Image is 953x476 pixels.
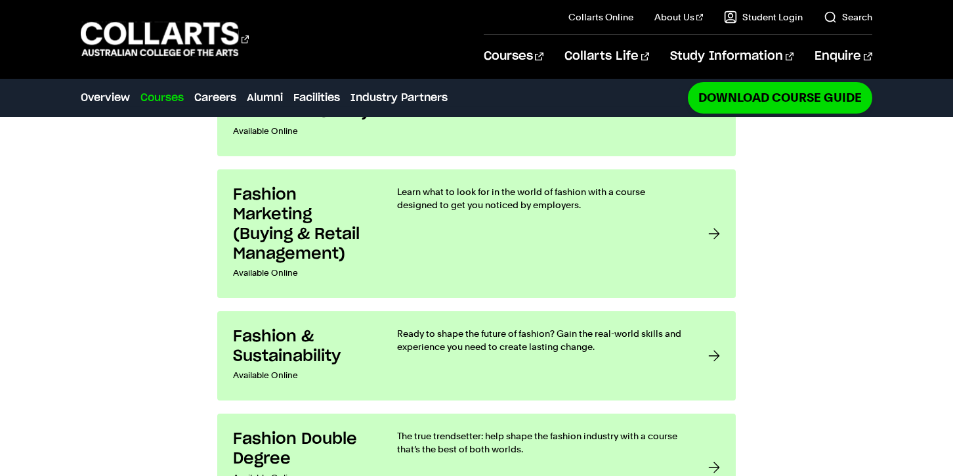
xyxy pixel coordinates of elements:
a: Collarts Life [564,35,649,78]
a: Study Information [670,35,794,78]
a: Enquire [815,35,872,78]
a: Download Course Guide [688,82,872,113]
a: Fashion Marketing (Buying & Retail Management) Available Online Learn what to look for in the wor... [217,169,736,298]
p: Available Online [233,264,371,282]
a: Courses [140,90,184,106]
a: Alumni [247,90,283,106]
a: Fashion & Sustainability Available Online Ready to shape the future of fashion? Gain the real-wor... [217,311,736,400]
h3: Fashion Double Degree [233,429,371,469]
a: About Us [654,11,703,24]
a: Facilities [293,90,340,106]
a: Careers [194,90,236,106]
a: Student Login [724,11,803,24]
p: The true trendsetter: help shape the fashion industry with a course that’s the best of both worlds. [397,429,682,456]
a: Overview [81,90,130,106]
h3: Fashion Marketing (Buying & Retail Management) [233,185,371,264]
p: Ready to shape the future of fashion? Gain the real-world skills and experience you need to creat... [397,327,682,353]
p: Available Online [233,122,371,141]
p: Available Online [233,366,371,385]
p: Learn what to look for in the world of fashion with a course designed to get you noticed by emplo... [397,185,682,211]
div: Go to homepage [81,20,249,58]
h3: Fashion & Sustainability [233,327,371,366]
a: Courses [484,35,543,78]
a: Collarts Online [568,11,633,24]
a: Industry Partners [350,90,448,106]
a: Search [824,11,872,24]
